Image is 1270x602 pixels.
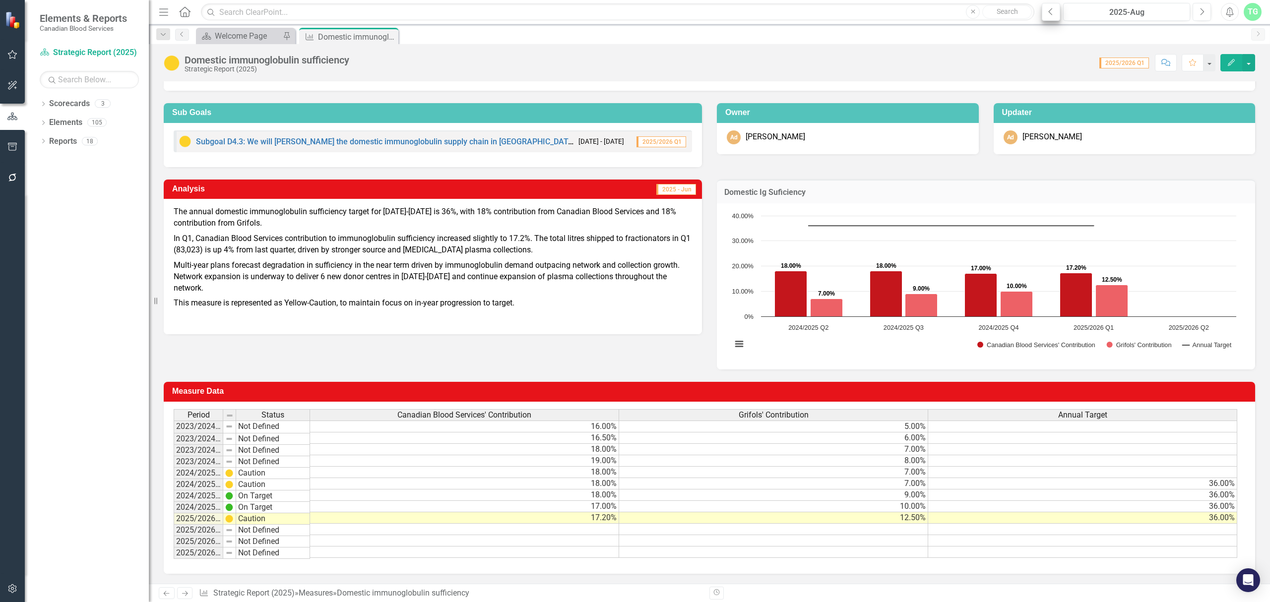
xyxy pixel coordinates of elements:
[188,411,210,420] span: Period
[1183,341,1232,349] button: Show Annual Target
[174,258,692,296] p: Multi-year plans forecast degradation in sufficiency in the near term driven by immunoglobulin de...
[82,137,98,145] div: 18
[1004,130,1017,144] div: Ad
[236,433,310,445] td: Not Defined
[174,456,223,468] td: 2023/2024 Q4
[174,513,223,525] td: 2025/2026 Q1
[310,467,619,478] td: 18.00%
[310,444,619,455] td: 18.00%
[1058,411,1107,420] span: Annual Target
[49,98,90,110] a: Scorecards
[739,411,809,420] span: Grifols' Contribution
[725,108,974,117] h3: Owner
[876,262,896,269] text: 18.00%
[49,136,77,147] a: Reports
[225,458,233,466] img: 8DAGhfEEPCf229AAAAAElFTkSuQmCC
[40,24,127,32] small: Canadian Blood Services
[226,412,234,420] img: 8DAGhfEEPCf229AAAAAElFTkSuQmCC
[236,456,310,468] td: Not Defined
[978,324,1018,331] text: 2024/2025 Q4
[236,468,310,479] td: Caution
[781,262,801,269] text: 18.00%
[977,341,1096,349] button: Show Canadian Blood Services' Contribution
[49,117,82,128] a: Elements
[40,71,139,88] input: Search Below...
[1022,131,1082,143] div: [PERSON_NAME]
[1063,3,1190,21] button: 2025-Aug
[310,512,619,524] td: 17.20%
[174,490,223,502] td: 2024/2025 Q3
[310,421,619,432] td: 16.00%
[236,490,310,502] td: On Target
[811,299,843,317] path: 2024/2025 Q2, 7. Grifols' Contribution.
[1244,3,1262,21] button: TG
[174,502,223,513] td: 2024/2025 Q4
[337,588,469,598] div: Domestic immunoglobulin sufficiency
[724,188,1248,197] h3: Domestic Ig Suficiency
[928,489,1237,501] td: 36.00%
[1001,292,1033,317] path: 2024/2025 Q4, 10. Grifols' Contribution.
[40,47,139,59] a: Strategic Report (2025)
[299,588,333,598] a: Measures
[225,515,233,523] img: Yx0AAAAASUVORK5CYII=
[225,481,233,488] img: Yx0AAAAASUVORK5CYII=
[310,455,619,467] td: 19.00%
[236,513,310,525] td: Caution
[95,100,111,108] div: 3
[732,337,746,351] button: View chart menu, Chart
[172,387,1250,396] h3: Measure Data
[727,211,1241,360] svg: Interactive chart
[1102,276,1122,283] text: 12.50%
[965,274,997,317] path: 2024/2025 Q4, 17. Canadian Blood Services' Contribution.
[1074,324,1114,331] text: 2025/2026 Q1
[213,588,295,598] a: Strategic Report (2025)
[174,445,223,456] td: 2023/2024 Q3
[982,5,1032,19] button: Search
[775,271,807,317] path: 2024/2025 Q2, 18. Canadian Blood Services' Contribution.
[236,479,310,490] td: Caution
[884,324,924,331] text: 2024/2025 Q3
[185,55,349,65] div: Domestic immunoglobulin sufficiency
[236,547,310,559] td: Not Defined
[196,137,577,146] a: Subgoal D4.3: We will [PERSON_NAME] the domestic immunoglobulin supply chain in [GEOGRAPHIC_DATA].
[397,411,531,420] span: Canadian Blood Services' Contribution
[1002,108,1251,117] h3: Updater
[236,445,310,456] td: Not Defined
[732,262,754,270] text: 20.00%
[236,502,310,513] td: On Target
[198,30,280,42] a: Welcome Page
[619,501,928,512] td: 10.00%
[225,492,233,500] img: IjK2lU6JAAAAAElFTkSuQmCC
[236,421,310,433] td: Not Defined
[174,479,223,490] td: 2024/2025 Q2
[818,290,835,297] text: 7.00%
[40,12,127,24] span: Elements & Reports
[174,206,692,231] p: The annual domestic immunoglobulin sufficiency target for [DATE]-[DATE] is 36%, with 18% contribu...
[1066,264,1086,271] text: 17.20%
[310,489,619,501] td: 18.00%
[1099,58,1149,68] span: 2025/2026 Q1
[788,324,828,331] text: 2024/2025 Q2
[727,130,741,144] div: Ad
[174,231,692,258] p: In Q1, Canadian Blood Services contribution to immunoglobulin sufficiency increased slightly to 1...
[619,455,928,467] td: 8.00%
[174,433,223,445] td: 2023/2024 Q2
[172,184,406,193] h3: Analysis
[727,211,1245,360] div: Chart. Highcharts interactive chart.
[215,30,280,42] div: Welcome Page
[174,468,223,479] td: 2024/2025 Q1
[310,501,619,512] td: 17.00%
[928,501,1237,512] td: 36.00%
[5,11,22,28] img: ClearPoint Strategy
[1236,568,1260,592] div: Open Intercom Messenger
[87,119,107,127] div: 105
[905,294,938,317] path: 2024/2025 Q3, 9. Grifols' Contribution.
[1067,6,1187,18] div: 2025-Aug
[732,212,754,220] text: 40.00%
[225,469,233,477] img: Yx0AAAAASUVORK5CYII=
[746,131,805,143] div: [PERSON_NAME]
[870,271,902,317] path: 2024/2025 Q3, 18. Canadian Blood Services' Contribution.
[225,422,233,430] img: 8DAGhfEEPCf229AAAAAElFTkSuQmCC
[928,478,1237,489] td: 36.00%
